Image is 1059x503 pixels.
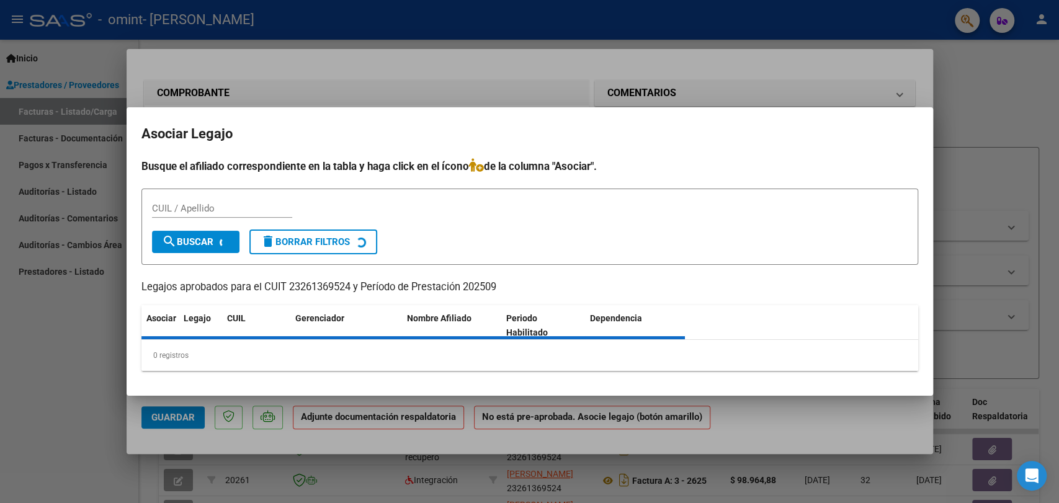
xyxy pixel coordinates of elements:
datatable-header-cell: Legajo [179,305,222,346]
span: Gerenciador [295,313,344,323]
span: Legajo [184,313,211,323]
span: Asociar [146,313,176,323]
datatable-header-cell: CUIL [222,305,290,346]
div: Open Intercom Messenger [1017,461,1047,491]
h4: Busque el afiliado correspondiente en la tabla y haga click en el ícono de la columna "Asociar". [141,158,918,174]
datatable-header-cell: Dependencia [585,305,685,346]
h2: Asociar Legajo [141,122,918,146]
button: Borrar Filtros [249,229,377,254]
mat-icon: delete [261,234,275,249]
span: Buscar [162,236,213,247]
datatable-header-cell: Asociar [141,305,179,346]
span: CUIL [227,313,246,323]
datatable-header-cell: Periodo Habilitado [501,305,585,346]
span: Periodo Habilitado [506,313,548,337]
div: 0 registros [141,340,918,371]
p: Legajos aprobados para el CUIT 23261369524 y Período de Prestación 202509 [141,280,918,295]
datatable-header-cell: Nombre Afiliado [402,305,502,346]
button: Buscar [152,231,239,253]
mat-icon: search [162,234,177,249]
span: Borrar Filtros [261,236,350,247]
span: Dependencia [590,313,642,323]
datatable-header-cell: Gerenciador [290,305,402,346]
span: Nombre Afiliado [407,313,471,323]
